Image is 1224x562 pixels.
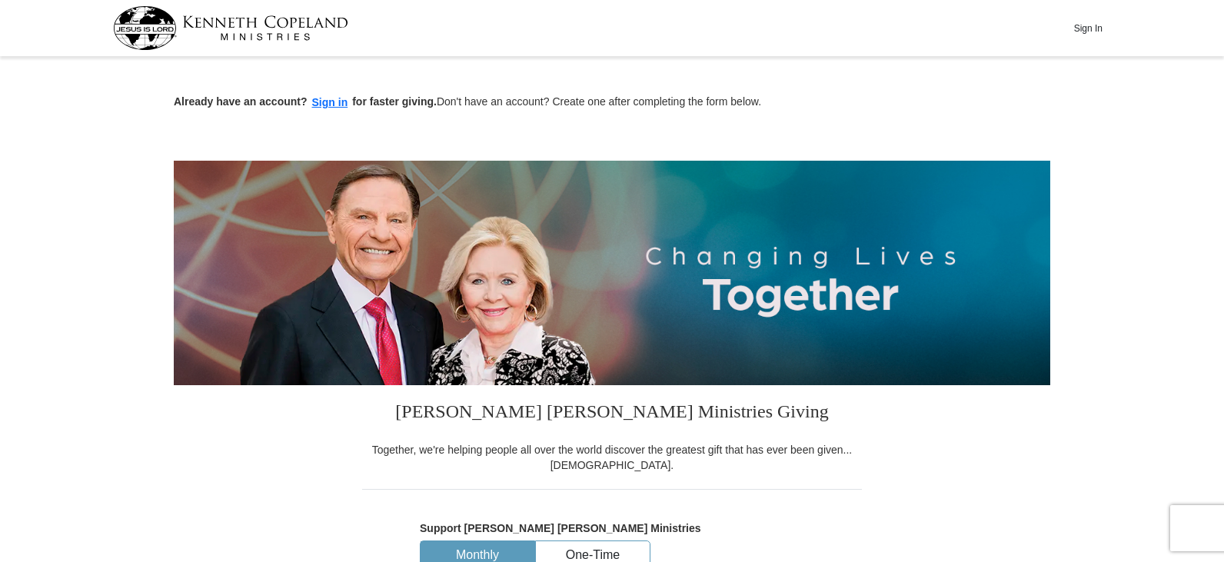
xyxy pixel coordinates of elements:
div: Together, we're helping people all over the world discover the greatest gift that has ever been g... [362,442,862,473]
button: Sign In [1065,16,1111,40]
h3: [PERSON_NAME] [PERSON_NAME] Ministries Giving [362,385,862,442]
button: Sign in [308,94,353,111]
strong: Already have an account? for faster giving. [174,95,437,108]
p: Don't have an account? Create one after completing the form below. [174,94,1050,111]
h5: Support [PERSON_NAME] [PERSON_NAME] Ministries [420,522,804,535]
img: kcm-header-logo.svg [113,6,348,50]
